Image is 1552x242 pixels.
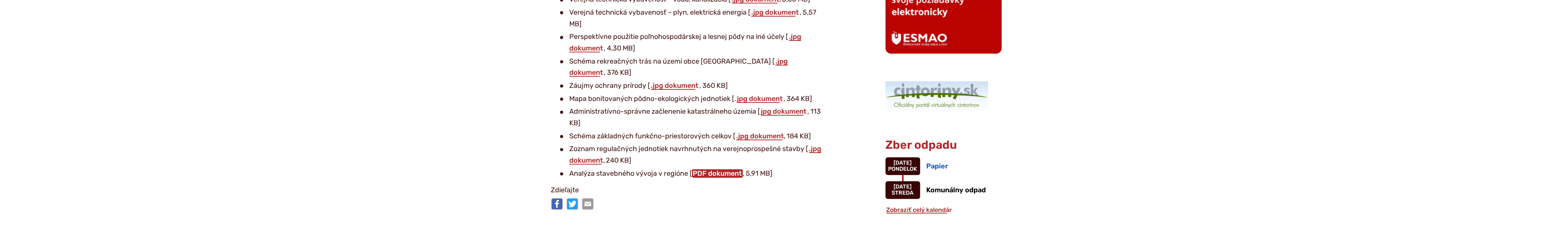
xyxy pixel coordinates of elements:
[894,160,912,166] span: [DATE]
[894,183,912,190] span: [DATE]
[735,132,787,140] a: .jpg dokument,
[569,32,801,52] a: .jpg dokument
[551,198,563,210] img: Zdieľať na Facebooku
[885,139,1002,151] h3: Zber odpadu
[885,206,953,213] a: Zobraziť celý kalendár
[569,145,821,165] a: .jpg dokument,
[560,168,824,180] li: Analýza stavebného vývoja v regióne [ , 5,91 MB]
[750,8,800,17] a: .jpg dokument
[566,198,578,210] img: Zdieľať na Twitteri
[692,169,743,178] a: PDF dokument
[560,31,824,54] li: Perspektívne použitie poľnohospodárskej a lesnej pôdy na iné účely [ , 4,30 MB]
[582,198,594,210] img: Zdieľať e-mailom
[551,185,824,196] p: Zdieľajte
[560,56,824,79] li: Schéma rekreačných trás na území obce [GEOGRAPHIC_DATA] [ , 376 KB]
[926,162,948,170] span: Papier
[560,143,824,166] li: Zoznam regulačných jednotiek navrhnutých na verejnoprospešné stavby [ 240 KB]
[888,166,917,172] span: pondelok
[560,80,824,92] li: Záujmy ochrany prírody [ , 360 KB]
[760,107,807,116] a: jpg dokument
[560,7,824,30] li: Verejná technická vybavenosť – plyn, elektrická energia [ , 5,57 MB]
[892,190,914,196] span: streda
[560,93,824,105] li: Mapa bonitovaných pôdno-ekologických jednotiek [. , 364 KB]
[885,157,1002,175] a: Papier [DATE] pondelok
[926,186,986,194] span: Komunálny odpad
[569,57,788,77] a: .jpg dokument
[885,181,1002,199] a: Komunálny odpad [DATE] streda
[560,131,824,142] li: Schéma základných funkčno-priestorových celkov [ 184 KB]
[885,81,988,111] img: 1.png
[736,94,784,103] a: jpg dokument
[650,81,699,90] a: .jpg dokument
[560,106,824,129] li: Administratívno-správne začlenenie katastrálneho územia [ , 113 KB]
